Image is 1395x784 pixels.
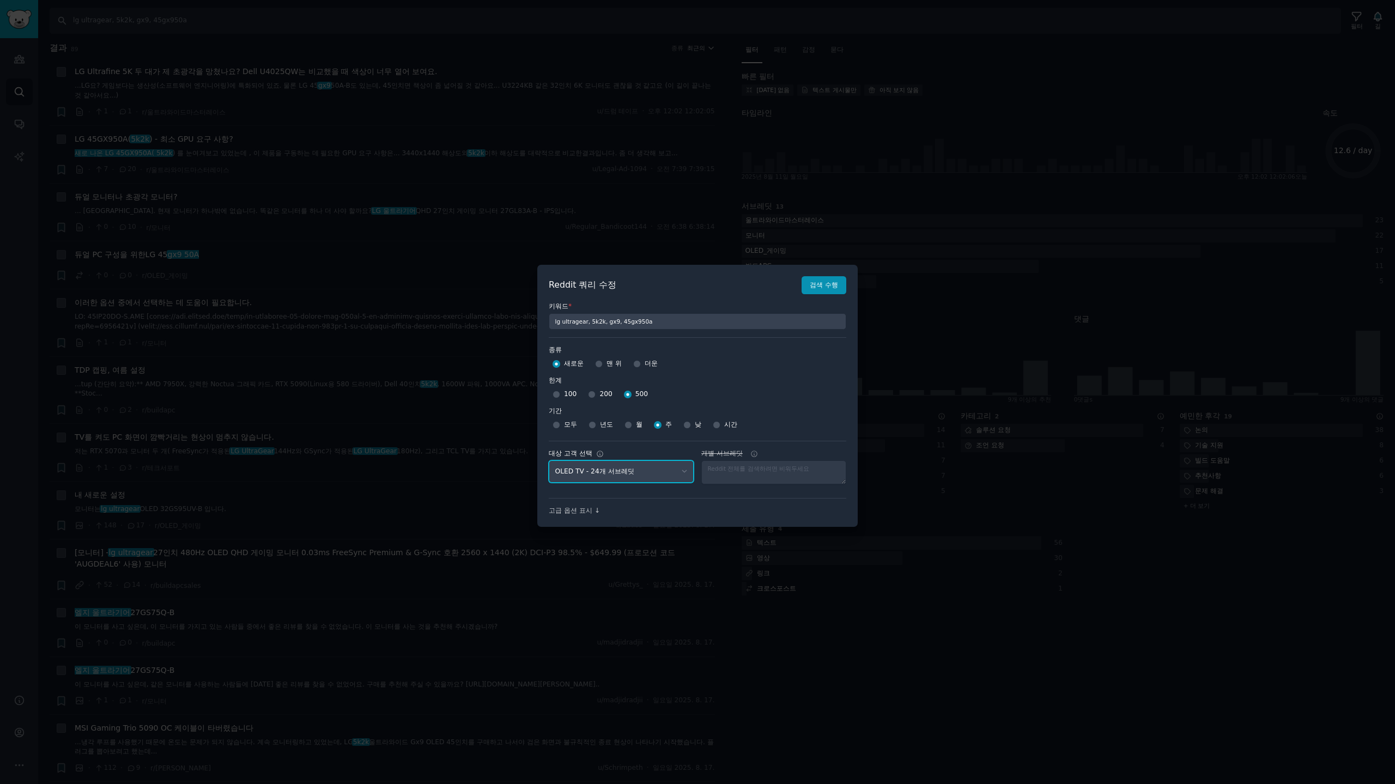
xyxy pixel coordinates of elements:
font: 500 [635,390,648,398]
button: 검색 수행 [802,276,846,295]
font: 키워드 [549,302,568,310]
input: Reddit에서 검색할 키워드 [549,313,846,330]
font: 기간 [549,407,562,415]
font: 더운 [645,360,658,367]
font: 100 [564,390,577,398]
font: 검색 수행 [810,281,838,289]
font: 대상 고객 선택 [549,449,592,457]
font: 주 [665,421,672,428]
font: 년도 [600,421,613,428]
font: 한계 [549,376,562,384]
font: 월 [636,421,642,428]
font: 200 [599,390,612,398]
font: 새로운 [564,360,584,367]
font: 낮 [695,421,701,428]
font: 개별 서브레딧 [701,449,743,457]
font: 고급 옵션 표시 ↓ [549,507,600,514]
font: 종류 [549,346,562,354]
font: 시간 [724,421,737,428]
font: 맨 위 [606,360,622,367]
font: 모두 [564,421,577,428]
font: Reddit 쿼리 수정 [549,279,617,290]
